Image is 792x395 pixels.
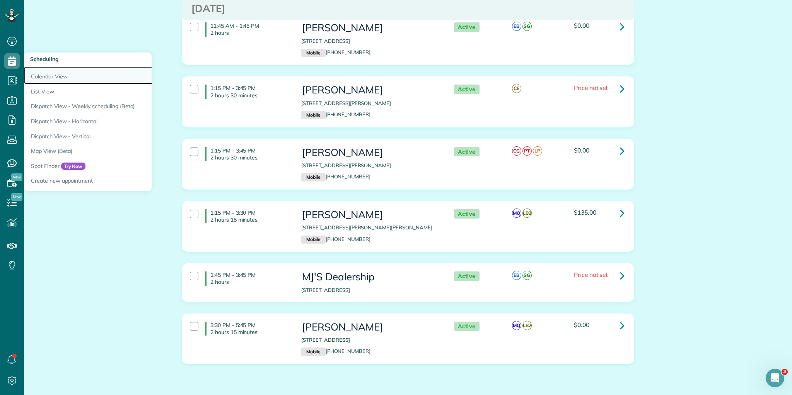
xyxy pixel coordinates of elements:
[301,236,370,242] a: Mobile[PHONE_NUMBER]
[301,85,438,96] h3: [PERSON_NAME]
[512,271,521,280] span: EB
[301,209,438,220] h3: [PERSON_NAME]
[210,278,290,285] p: 2 hours
[205,209,290,223] h4: 1:15 PM - 3:30 PM
[301,348,370,354] a: Mobile[PHONE_NUMBER]
[522,321,532,330] span: LB2
[301,348,325,356] small: Mobile
[191,3,625,14] h3: [DATE]
[301,162,438,169] p: [STREET_ADDRESS][PERSON_NAME]
[30,56,59,63] span: Scheduling
[574,84,608,92] span: Price not set
[210,29,290,36] p: 2 hours
[301,173,370,180] a: Mobile[PHONE_NUMBER]
[210,154,290,161] p: 2 hours 30 minutes
[454,22,480,32] span: Active
[210,92,290,99] p: 2 hours 30 minutes
[522,22,532,31] span: SG
[24,66,217,84] a: Calendar View
[205,85,290,98] h4: 1:15 PM - 3:45 PM
[301,224,438,231] p: [STREET_ADDRESS][PERSON_NAME][PERSON_NAME]
[574,271,608,278] span: Price not set
[301,37,438,45] p: [STREET_ADDRESS]
[454,322,480,331] span: Active
[61,163,86,170] span: Try Now
[24,99,217,114] a: Dispatch View - Weekly scheduling (Beta)
[24,129,217,144] a: Dispatch View - Vertical
[301,287,438,294] p: [STREET_ADDRESS]
[301,271,438,283] h3: MJ'S Dealership
[454,271,480,281] span: Active
[512,321,521,330] span: MQ
[301,100,438,107] p: [STREET_ADDRESS][PERSON_NAME]
[11,193,22,201] span: New
[522,146,532,156] span: PT
[205,271,290,285] h4: 1:45 PM - 3:45 PM
[454,147,480,157] span: Active
[301,336,438,344] p: [STREET_ADDRESS]
[24,114,217,129] a: Dispatch View - Horizontal
[522,209,532,218] span: LB2
[454,209,480,219] span: Active
[301,49,325,57] small: Mobile
[301,147,438,158] h3: [PERSON_NAME]
[574,146,589,154] span: $0.00
[301,49,370,55] a: Mobile[PHONE_NUMBER]
[533,146,542,156] span: LP
[301,111,325,119] small: Mobile
[205,22,290,36] h4: 11:45 AM - 1:45 PM
[301,111,370,117] a: Mobile[PHONE_NUMBER]
[574,321,589,329] span: $0.00
[301,173,325,181] small: Mobile
[205,322,290,336] h4: 3:30 PM - 5:45 PM
[24,144,217,159] a: Map View (Beta)
[522,271,532,280] span: SG
[210,216,290,223] p: 2 hours 15 minutes
[301,236,325,244] small: Mobile
[24,84,217,99] a: List View
[205,147,290,161] h4: 1:15 PM - 3:45 PM
[512,84,521,93] span: CE
[512,209,521,218] span: MQ
[301,22,438,34] h3: [PERSON_NAME]
[210,329,290,336] p: 2 hours 15 minutes
[574,22,589,29] span: $0.00
[24,159,217,174] a: Spot FinderTry Now
[11,173,22,181] span: New
[24,173,217,191] a: Create new appointment
[454,85,480,94] span: Active
[301,322,438,333] h3: [PERSON_NAME]
[766,369,784,387] iframe: Intercom live chat
[512,22,521,31] span: EB
[512,146,521,156] span: CG
[782,369,788,375] span: 3
[574,209,596,216] span: $135.00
